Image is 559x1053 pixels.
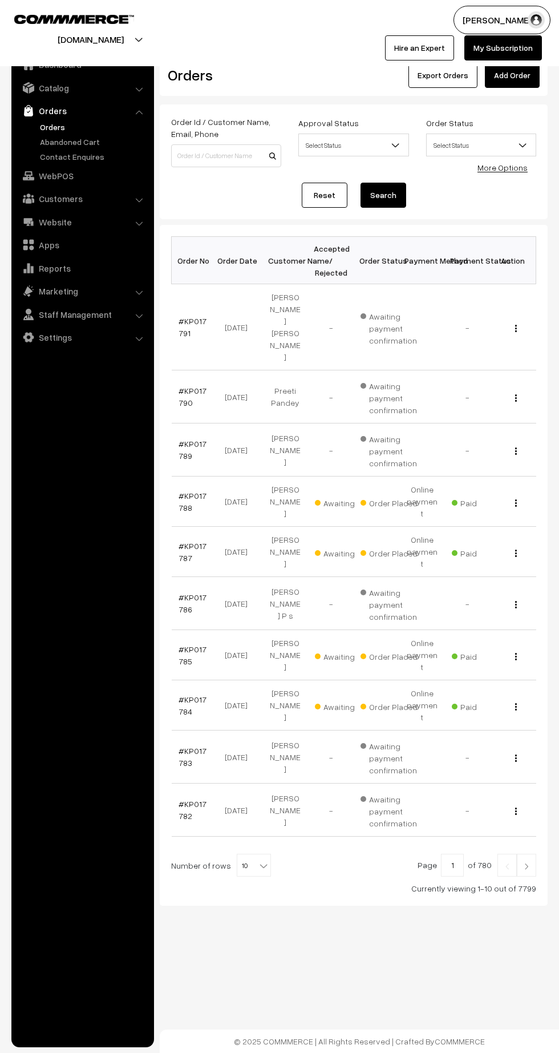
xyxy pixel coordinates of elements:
[360,494,418,509] span: Order Placed
[171,144,281,167] input: Order Id / Customer Name / Customer Email / Customer Phone
[468,860,492,870] span: of 780
[217,284,262,370] td: [DATE]
[171,116,281,140] label: Order Id / Customer Name, Email, Phone
[515,653,517,660] img: Menu
[452,698,509,713] span: Paid
[14,235,150,255] a: Apps
[528,11,545,29] img: user
[408,63,477,88] button: Export Orders
[172,237,217,284] th: Order No
[360,377,418,416] span: Awaiting payment confirmation
[502,863,512,870] img: Left
[385,35,454,60] a: Hire an Expert
[445,731,491,784] td: -
[299,135,408,155] span: Select Status
[452,544,509,559] span: Paid
[18,25,164,54] button: [DOMAIN_NAME]
[262,731,308,784] td: [PERSON_NAME]
[315,494,372,509] span: Awaiting
[14,327,150,348] a: Settings
[179,799,206,821] a: #KP017782
[515,499,517,507] img: Menu
[515,808,517,815] img: Menu
[464,35,542,60] a: My Subscription
[399,237,445,284] th: Payment Method
[262,680,308,731] td: [PERSON_NAME]
[217,527,262,577] td: [DATE]
[37,151,150,163] a: Contact Enquires
[168,66,280,84] h2: Orders
[14,11,114,25] a: COMMMERCE
[179,439,206,461] a: #KP017789
[360,308,418,346] span: Awaiting payment confirmation
[179,386,206,408] a: #KP017790
[399,680,445,731] td: Online payment
[308,284,354,370] td: -
[14,281,150,301] a: Marketing
[308,237,354,284] th: Accepted / Rejected
[14,258,150,279] a: Reports
[491,237,536,284] th: Action
[14,212,150,232] a: Website
[521,863,532,870] img: Right
[360,183,406,208] button: Search
[308,784,354,837] td: -
[14,15,134,23] img: COMMMERCE
[217,731,262,784] td: [DATE]
[354,237,399,284] th: Order Status
[14,166,150,186] a: WebPOS
[37,121,150,133] a: Orders
[179,541,206,563] a: #KP017787
[217,630,262,680] td: [DATE]
[445,284,491,370] td: -
[445,237,491,284] th: Payment Status
[360,584,418,623] span: Awaiting payment confirmation
[452,494,509,509] span: Paid
[262,784,308,837] td: [PERSON_NAME]
[37,136,150,148] a: Abandoned Cart
[160,1030,559,1053] footer: © 2025 COMMMERCE | All Rights Reserved | Crafted By
[515,755,517,762] img: Menu
[515,601,517,608] img: Menu
[171,882,536,894] div: Currently viewing 1-10 out of 7799
[308,731,354,784] td: -
[217,784,262,837] td: [DATE]
[485,63,540,88] a: Add Order
[515,325,517,332] img: Menu
[179,644,206,666] a: #KP017785
[14,188,150,209] a: Customers
[308,423,354,477] td: -
[308,370,354,423] td: -
[302,183,347,208] a: Reset
[262,370,308,423] td: Preeti Pandey
[435,1036,485,1046] a: COMMMERCE
[262,237,308,284] th: Customer Name
[308,577,354,630] td: -
[477,163,528,172] a: More Options
[445,370,491,423] td: -
[14,78,150,98] a: Catalog
[179,491,206,513] a: #KP017788
[217,370,262,423] td: [DATE]
[217,477,262,527] td: [DATE]
[262,630,308,680] td: [PERSON_NAME]
[262,477,308,527] td: [PERSON_NAME]
[315,698,372,713] span: Awaiting
[14,304,150,325] a: Staff Management
[360,544,418,559] span: Order Placed
[360,698,418,713] span: Order Placed
[315,544,372,559] span: Awaiting
[445,577,491,630] td: -
[262,284,308,370] td: [PERSON_NAME] [PERSON_NAME]
[515,394,517,402] img: Menu
[315,648,372,663] span: Awaiting
[360,737,418,776] span: Awaiting payment confirmation
[179,695,206,716] a: #KP017784
[14,100,150,121] a: Orders
[237,854,271,877] span: 10
[217,680,262,731] td: [DATE]
[453,6,550,34] button: [PERSON_NAME]
[515,447,517,455] img: Menu
[217,237,262,284] th: Order Date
